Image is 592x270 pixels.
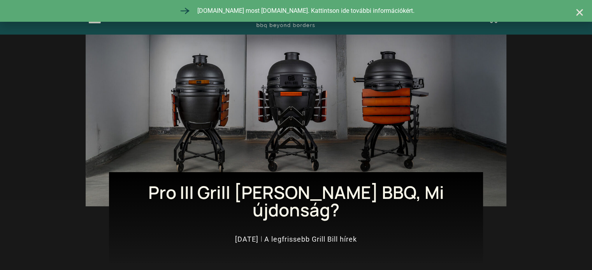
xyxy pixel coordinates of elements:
span: [DOMAIN_NAME] most [DOMAIN_NAME]. Kattintson ide további információkért. [195,6,415,16]
a: [DOMAIN_NAME] most [DOMAIN_NAME]. Kattintson ide további információkért. [178,4,415,18]
a: A legfrissebb Grill Bill hírek [264,235,357,243]
a: Close [575,8,584,17]
a: [DATE] [235,234,258,244]
h1: Pro III Grill [PERSON_NAME] BBQ, Mi újdonság? [121,184,471,219]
